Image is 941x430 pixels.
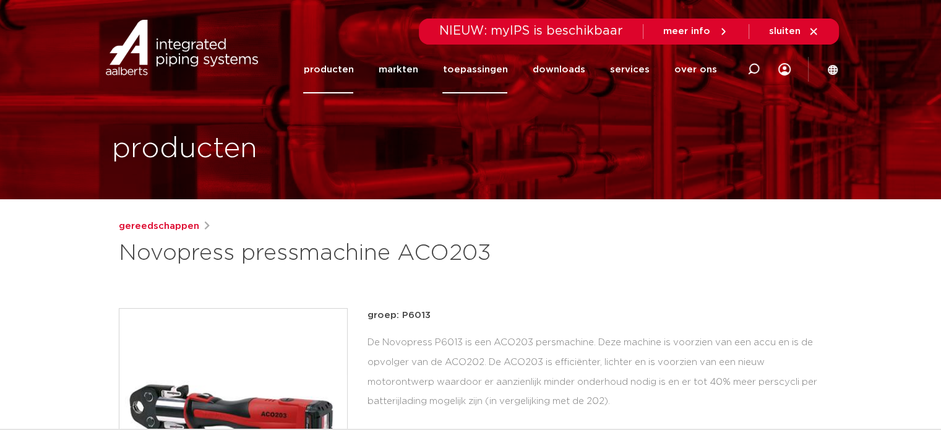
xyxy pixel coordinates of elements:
[303,46,353,93] a: producten
[609,46,649,93] a: services
[663,26,729,37] a: meer info
[119,239,583,269] h1: Novopress pressmachine ACO203
[674,46,716,93] a: over ons
[778,56,791,83] div: my IPS
[439,25,623,37] span: NIEUW: myIPS is beschikbaar
[367,308,823,323] p: groep: P6013
[378,46,418,93] a: markten
[442,46,507,93] a: toepassingen
[663,27,710,36] span: meer info
[532,46,585,93] a: downloads
[303,46,716,93] nav: Menu
[112,129,257,169] h1: producten
[769,26,819,37] a: sluiten
[119,219,199,234] a: gereedschappen
[769,27,801,36] span: sluiten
